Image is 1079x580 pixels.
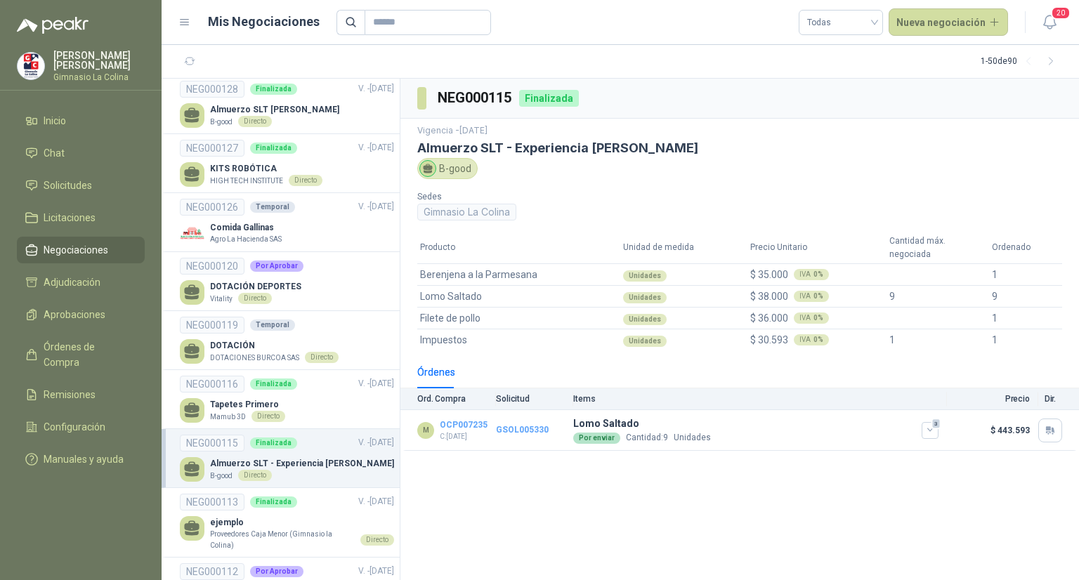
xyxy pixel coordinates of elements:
th: Ordenado [989,232,1062,264]
span: 9 [663,433,668,442]
div: NEG000112 [180,563,244,580]
th: Dir. [1038,388,1079,410]
a: Licitaciones [17,204,145,231]
p: KITS ROBÓTICA [210,162,322,176]
span: Configuración [44,419,105,435]
span: 20 [1051,6,1071,20]
div: Unidades [623,292,667,303]
p: DOTACIÓN [210,339,339,352]
div: Directo [289,175,322,186]
a: NEG000126TemporalV. -[DATE] Company LogoComida GallinasAgro La Hacienda SAS [180,199,394,246]
th: Unidad de medida [620,232,747,264]
a: Órdenes de Compra [17,334,145,376]
span: V. - [DATE] [358,378,394,388]
p: Vitality [210,294,233,305]
span: V. - [DATE] [358,496,394,506]
span: Todas [807,12,875,33]
td: 1 [989,308,1062,329]
span: Remisiones [44,387,96,402]
div: Gimnasio La Colina [417,204,516,220]
p: Unidades [674,431,711,444]
a: Adjudicación [17,269,145,296]
div: Por Aprobar [250,566,303,577]
p: DOTACIÓN DEPORTES [210,280,301,294]
div: Unidades [623,336,667,347]
div: Temporal [250,319,295,331]
img: Logo peakr [17,17,89,34]
img: Company Logo [18,53,44,79]
p: Almuerzo SLT [PERSON_NAME] [210,103,339,117]
div: NEG000126 [180,199,244,216]
a: NEG000120Por AprobarDOTACIÓN DEPORTESVitalityDirecto [180,258,394,305]
div: Finalizada [250,84,297,95]
div: IVA [794,291,829,302]
span: Inicio [44,113,66,128]
span: V. - [DATE] [358,437,394,447]
a: Nueva negociación [889,8,1009,37]
span: V. - [DATE] [358,566,394,576]
div: Finalizada [519,90,579,107]
a: Negociaciones [17,237,145,263]
th: Precio [947,388,1038,410]
p: Proveedores Caja Menor (Gimnasio la Colina) [210,529,355,551]
div: NEG000119 [180,317,244,334]
p: Cantidad: [626,431,668,444]
span: Impuestos [420,332,467,348]
a: Manuales y ayuda [17,446,145,473]
p: Comida Gallinas [210,221,282,235]
button: 20 [1037,10,1062,35]
a: Inicio [17,107,145,134]
p: B-good [210,470,233,482]
span: V. - [DATE] [358,202,394,211]
div: IVA [794,334,829,345]
div: Finalizada [250,378,297,390]
a: Remisiones [17,381,145,408]
span: $ 35.000 [750,269,788,280]
span: $ 38.000 [750,291,788,302]
p: C: [DATE] [440,431,488,442]
a: Solicitudes [17,172,145,199]
p: [PERSON_NAME] [PERSON_NAME] [53,51,145,70]
h3: NEG000115 [438,87,514,109]
div: Directo [251,411,285,422]
th: Precio Unitario [747,232,887,264]
div: Unidades [623,314,667,325]
span: Lomo Saltado [420,289,482,304]
span: Solicitudes [44,178,92,193]
b: 0 % [813,271,823,278]
th: Producto [417,232,620,264]
span: Manuales y ayuda [44,452,124,467]
div: B-good [417,158,478,179]
b: 0 % [813,315,823,322]
a: Configuración [17,414,145,440]
span: Licitaciones [44,210,96,225]
span: Aprobaciones [44,307,105,322]
a: NEG000115FinalizadaV. -[DATE] Almuerzo SLT - Experiencia [PERSON_NAME]B-goodDirecto [180,435,394,482]
span: Órdenes de Compra [44,339,131,370]
th: Cantidad máx. negociada [887,232,989,264]
div: Unidades [623,270,667,282]
span: Chat [44,145,65,161]
span: 3 [931,418,941,430]
span: Adjudicación [44,275,100,290]
span: V. - [DATE] [358,84,394,93]
p: Tapetes Primero [210,398,285,411]
div: Finalizada [250,437,297,449]
div: Por enviar [573,433,620,444]
p: Lomo Saltado [573,416,711,431]
td: 1 [887,329,989,351]
div: Directo [238,470,272,481]
td: 9 [989,286,1062,308]
th: Ord. Compra [400,388,496,410]
div: NEG000120 [180,258,244,275]
div: Directo [238,293,272,304]
span: Berenjena a la Parmesana [420,267,537,282]
button: 3 [922,422,939,439]
div: NEG000113 [180,494,244,510]
a: NEG000128FinalizadaV. -[DATE] Almuerzo SLT [PERSON_NAME]B-goodDirecto [180,81,394,128]
td: 9 [887,286,989,308]
p: Almuerzo SLT - Experiencia [PERSON_NAME] [210,457,394,470]
div: 1 - 50 de 90 [981,51,1062,73]
a: Chat [17,140,145,166]
div: M [417,422,434,439]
